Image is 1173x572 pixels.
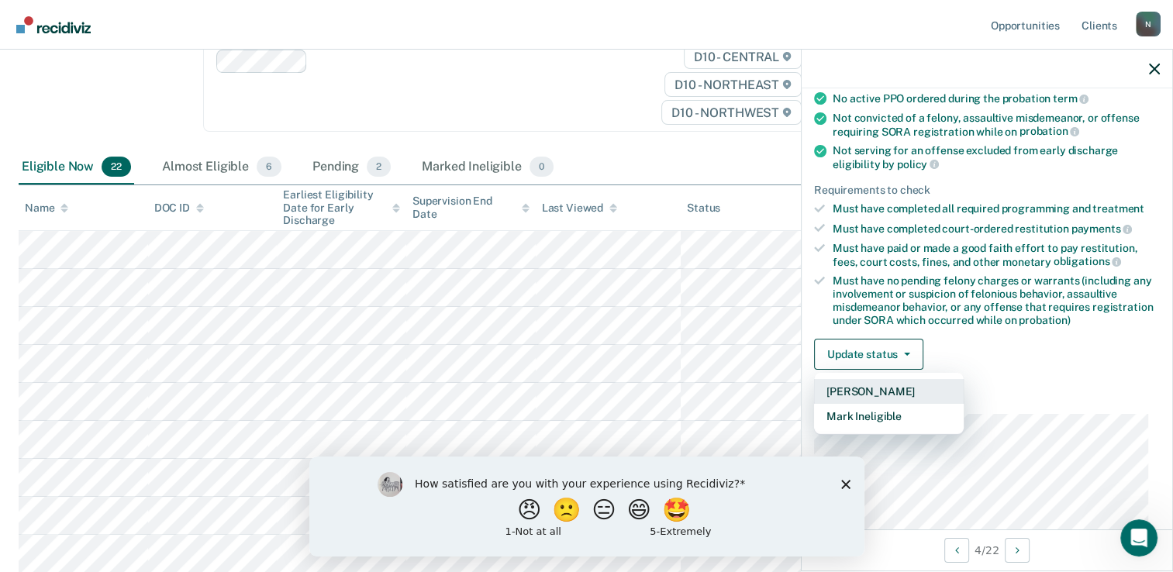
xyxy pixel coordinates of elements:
[1092,202,1144,215] span: treatment
[944,538,969,563] button: Previous Opportunity
[814,404,964,429] button: Mark Ineligible
[309,150,394,184] div: Pending
[833,91,1160,105] div: No active PPO ordered during the probation
[897,158,939,171] span: policy
[530,157,554,177] span: 0
[814,379,964,404] button: [PERSON_NAME]
[833,112,1160,138] div: Not convicted of a felony, assaultive misdemeanor, or offense requiring SORA registration while on
[1120,519,1157,556] iframe: Intercom live chat
[412,195,530,221] div: Supervision End Date
[419,150,557,184] div: Marked Ineligible
[684,44,802,69] span: D10 - CENTRAL
[102,157,131,177] span: 22
[814,339,923,370] button: Update status
[542,202,617,215] div: Last Viewed
[833,274,1160,326] div: Must have no pending felony charges or warrants (including any involvement or suspicion of feloni...
[814,184,1160,197] div: Requirements to check
[154,202,204,215] div: DOC ID
[1019,125,1080,137] span: probation
[1071,222,1133,235] span: payments
[25,202,68,215] div: Name
[802,529,1172,570] div: 4 / 22
[661,100,801,125] span: D10 - NORTHWEST
[1136,12,1161,36] div: N
[1053,92,1088,105] span: term
[257,157,281,177] span: 6
[833,242,1160,268] div: Must have paid or made a good faith effort to pay restitution, fees, court costs, fines, and othe...
[687,202,720,215] div: Status
[367,157,391,177] span: 2
[833,222,1160,236] div: Must have completed court-ordered restitution
[1136,12,1161,36] button: Profile dropdown button
[1005,538,1030,563] button: Next Opportunity
[19,150,134,184] div: Eligible Now
[16,16,91,33] img: Recidiviz
[1019,314,1071,326] span: probation)
[159,150,285,184] div: Almost Eligible
[664,72,801,97] span: D10 - NORTHEAST
[309,457,864,556] iframe: Survey by Kim from Recidiviz
[1054,255,1121,267] span: obligations
[833,144,1160,171] div: Not serving for an offense excluded from early discharge eligibility by
[814,395,1160,408] dt: Supervision
[833,202,1160,215] div: Must have completed all required programming and
[283,188,400,227] div: Earliest Eligibility Date for Early Discharge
